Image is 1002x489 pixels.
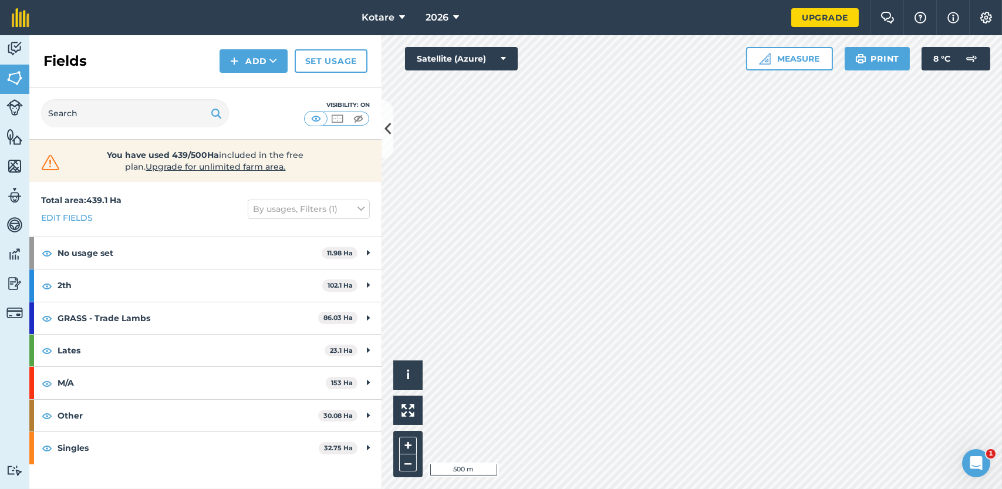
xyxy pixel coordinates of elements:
img: svg+xml;base64,PHN2ZyB4bWxucz0iaHR0cDovL3d3dy53My5vcmcvMjAwMC9zdmciIHdpZHRoPSI1MCIgaGVpZ2h0PSI0MC... [330,113,345,124]
img: svg+xml;base64,PHN2ZyB4bWxucz0iaHR0cDovL3d3dy53My5vcmcvMjAwMC9zdmciIHdpZHRoPSI1MCIgaGVpZ2h0PSI0MC... [309,113,323,124]
img: svg+xml;base64,PHN2ZyB4bWxucz0iaHR0cDovL3d3dy53My5vcmcvMjAwMC9zdmciIHdpZHRoPSI1MCIgaGVpZ2h0PSI0MC... [351,113,366,124]
img: svg+xml;base64,PHN2ZyB4bWxucz0iaHR0cDovL3d3dy53My5vcmcvMjAwMC9zdmciIHdpZHRoPSIxOCIgaGVpZ2h0PSIyNC... [42,311,52,325]
img: Two speech bubbles overlapping with the left bubble in the forefront [880,12,895,23]
a: Set usage [295,49,367,73]
span: Kotare [362,11,394,25]
strong: 23.1 Ha [330,346,353,355]
button: Satellite (Azure) [405,47,518,70]
img: svg+xml;base64,PD94bWwgdmVyc2lvbj0iMS4wIiBlbmNvZGluZz0idXRmLTgiPz4KPCEtLSBHZW5lcmF0b3I6IEFkb2JlIE... [6,465,23,476]
div: M/A153 Ha [29,367,382,399]
span: 1 [986,449,996,458]
img: svg+xml;base64,PHN2ZyB4bWxucz0iaHR0cDovL3d3dy53My5vcmcvMjAwMC9zdmciIHdpZHRoPSIxOCIgaGVpZ2h0PSIyNC... [42,376,52,390]
strong: M/A [58,367,326,399]
div: No usage set11.98 Ha [29,237,382,269]
a: You have used 439/500Haincluded in the free plan.Upgrade for unlimited farm area. [39,149,372,173]
h2: Fields [43,52,87,70]
img: svg+xml;base64,PHN2ZyB4bWxucz0iaHR0cDovL3d3dy53My5vcmcvMjAwMC9zdmciIHdpZHRoPSIxOCIgaGVpZ2h0PSIyNC... [42,343,52,358]
span: i [406,367,410,382]
img: svg+xml;base64,PD94bWwgdmVyc2lvbj0iMS4wIiBlbmNvZGluZz0idXRmLTgiPz4KPCEtLSBHZW5lcmF0b3I6IEFkb2JlIE... [6,187,23,204]
div: 2th102.1 Ha [29,269,382,301]
img: A question mark icon [913,12,927,23]
div: Visibility: On [304,100,370,110]
span: Upgrade for unlimited farm area. [146,161,286,172]
img: svg+xml;base64,PHN2ZyB4bWxucz0iaHR0cDovL3d3dy53My5vcmcvMjAwMC9zdmciIHdpZHRoPSI1NiIgaGVpZ2h0PSI2MC... [6,157,23,175]
strong: 153 Ha [331,379,353,387]
img: fieldmargin Logo [12,8,29,27]
img: svg+xml;base64,PHN2ZyB4bWxucz0iaHR0cDovL3d3dy53My5vcmcvMjAwMC9zdmciIHdpZHRoPSIxOSIgaGVpZ2h0PSIyNC... [855,52,866,66]
img: svg+xml;base64,PHN2ZyB4bWxucz0iaHR0cDovL3d3dy53My5vcmcvMjAwMC9zdmciIHdpZHRoPSIxOCIgaGVpZ2h0PSIyNC... [42,441,52,455]
button: Measure [746,47,833,70]
img: svg+xml;base64,PHN2ZyB4bWxucz0iaHR0cDovL3d3dy53My5vcmcvMjAwMC9zdmciIHdpZHRoPSIxNyIgaGVpZ2h0PSIxNy... [947,11,959,25]
strong: 11.98 Ha [327,249,353,257]
div: GRASS - Trade Lambs86.03 Ha [29,302,382,334]
a: Upgrade [791,8,859,27]
img: svg+xml;base64,PD94bWwgdmVyc2lvbj0iMS4wIiBlbmNvZGluZz0idXRmLTgiPz4KPCEtLSBHZW5lcmF0b3I6IEFkb2JlIE... [6,40,23,58]
strong: 2th [58,269,322,301]
button: Add [220,49,288,73]
img: svg+xml;base64,PHN2ZyB4bWxucz0iaHR0cDovL3d3dy53My5vcmcvMjAwMC9zdmciIHdpZHRoPSIxOCIgaGVpZ2h0PSIyNC... [42,246,52,260]
strong: You have used 439/500Ha [107,150,220,160]
button: Print [845,47,910,70]
img: svg+xml;base64,PD94bWwgdmVyc2lvbj0iMS4wIiBlbmNvZGluZz0idXRmLTgiPz4KPCEtLSBHZW5lcmF0b3I6IEFkb2JlIE... [960,47,983,70]
div: Lates23.1 Ha [29,335,382,366]
strong: Singles [58,432,319,464]
strong: GRASS - Trade Lambs [58,302,318,334]
img: A cog icon [979,12,993,23]
img: svg+xml;base64,PD94bWwgdmVyc2lvbj0iMS4wIiBlbmNvZGluZz0idXRmLTgiPz4KPCEtLSBHZW5lcmF0b3I6IEFkb2JlIE... [6,216,23,234]
a: Edit fields [41,211,93,224]
img: svg+xml;base64,PHN2ZyB4bWxucz0iaHR0cDovL3d3dy53My5vcmcvMjAwMC9zdmciIHdpZHRoPSIxOCIgaGVpZ2h0PSIyNC... [42,409,52,423]
img: svg+xml;base64,PD94bWwgdmVyc2lvbj0iMS4wIiBlbmNvZGluZz0idXRmLTgiPz4KPCEtLSBHZW5lcmF0b3I6IEFkb2JlIE... [6,305,23,321]
strong: No usage set [58,237,322,269]
iframe: Intercom live chat [962,449,990,477]
img: Ruler icon [759,53,771,65]
img: svg+xml;base64,PHN2ZyB4bWxucz0iaHR0cDovL3d3dy53My5vcmcvMjAwMC9zdmciIHdpZHRoPSI1NiIgaGVpZ2h0PSI2MC... [6,69,23,87]
button: By usages, Filters (1) [248,200,370,218]
div: Singles32.75 Ha [29,432,382,464]
img: svg+xml;base64,PHN2ZyB4bWxucz0iaHR0cDovL3d3dy53My5vcmcvMjAwMC9zdmciIHdpZHRoPSIxOCIgaGVpZ2h0PSIyNC... [42,279,52,293]
img: svg+xml;base64,PD94bWwgdmVyc2lvbj0iMS4wIiBlbmNvZGluZz0idXRmLTgiPz4KPCEtLSBHZW5lcmF0b3I6IEFkb2JlIE... [6,245,23,263]
strong: 32.75 Ha [324,444,353,452]
strong: Total area : 439.1 Ha [41,195,122,205]
img: Four arrows, one pointing top left, one top right, one bottom right and the last bottom left [402,404,414,417]
button: i [393,360,423,390]
img: svg+xml;base64,PD94bWwgdmVyc2lvbj0iMS4wIiBlbmNvZGluZz0idXRmLTgiPz4KPCEtLSBHZW5lcmF0b3I6IEFkb2JlIE... [6,99,23,116]
strong: 30.08 Ha [323,412,353,420]
img: svg+xml;base64,PD94bWwgdmVyc2lvbj0iMS4wIiBlbmNvZGluZz0idXRmLTgiPz4KPCEtLSBHZW5lcmF0b3I6IEFkb2JlIE... [6,275,23,292]
img: svg+xml;base64,PHN2ZyB4bWxucz0iaHR0cDovL3d3dy53My5vcmcvMjAwMC9zdmciIHdpZHRoPSI1NiIgaGVpZ2h0PSI2MC... [6,128,23,146]
strong: 86.03 Ha [323,313,353,322]
div: Other30.08 Ha [29,400,382,431]
strong: Lates [58,335,325,366]
button: + [399,437,417,454]
img: svg+xml;base64,PHN2ZyB4bWxucz0iaHR0cDovL3d3dy53My5vcmcvMjAwMC9zdmciIHdpZHRoPSIxOSIgaGVpZ2h0PSIyNC... [211,106,222,120]
span: 8 ° C [933,47,950,70]
img: svg+xml;base64,PHN2ZyB4bWxucz0iaHR0cDovL3d3dy53My5vcmcvMjAwMC9zdmciIHdpZHRoPSIxNCIgaGVpZ2h0PSIyNC... [230,54,238,68]
strong: Other [58,400,318,431]
span: included in the free plan . [80,149,330,173]
img: svg+xml;base64,PHN2ZyB4bWxucz0iaHR0cDovL3d3dy53My5vcmcvMjAwMC9zdmciIHdpZHRoPSIzMiIgaGVpZ2h0PSIzMC... [39,154,62,171]
button: 8 °C [922,47,990,70]
button: – [399,454,417,471]
strong: 102.1 Ha [328,281,353,289]
span: 2026 [426,11,448,25]
input: Search [41,99,229,127]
